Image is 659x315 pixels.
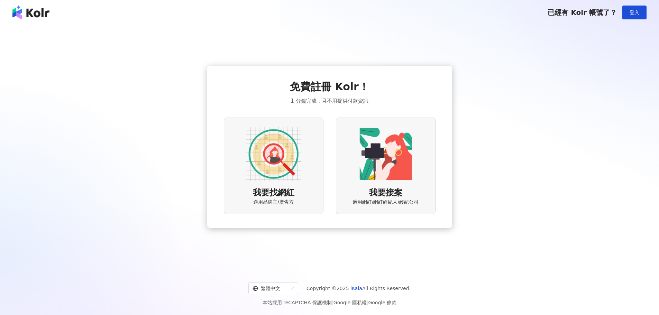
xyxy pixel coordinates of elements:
span: 我要接案 [369,187,402,199]
span: 1 分鐘完成，且不用提供付款資訊 [291,97,368,105]
span: 已經有 Kolr 帳號了？ [548,8,617,17]
span: 適用品牌主/廣告方 [253,199,294,206]
a: Google 隱私權 [333,300,367,305]
a: Google 條款 [368,300,396,305]
img: KOL identity option [358,126,413,182]
span: | [332,300,333,305]
span: | [367,300,368,305]
span: 本站採用 reCAPTCHA 保護機制 [263,298,396,307]
img: AD identity option [246,126,301,182]
span: 適用網紅/網紅經紀人/經紀公司 [353,199,419,206]
span: 我要找網紅 [253,187,294,199]
span: Copyright © 2025 All Rights Reserved. [306,284,411,293]
button: 登入 [622,6,647,19]
span: 登入 [630,10,639,15]
div: 繁體中文 [253,283,288,294]
span: 免費註冊 Kolr！ [290,80,369,94]
a: iKala [350,286,362,291]
img: logo [12,6,49,19]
